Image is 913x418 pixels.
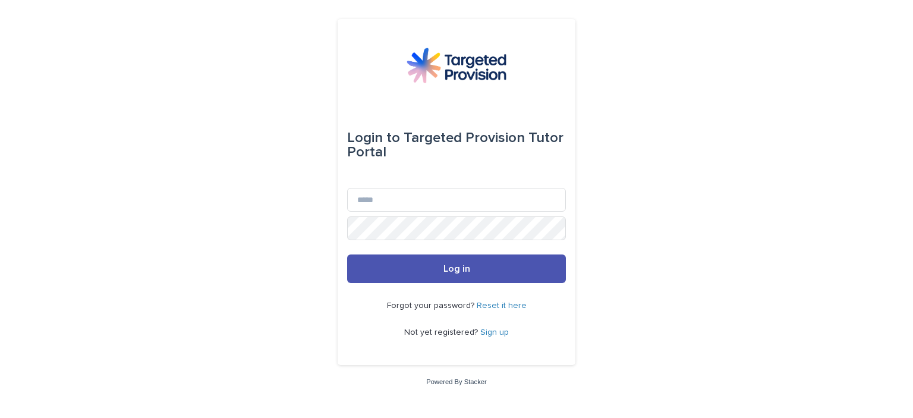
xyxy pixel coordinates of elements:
[443,264,470,274] span: Log in
[426,378,486,385] a: Powered By Stacker
[347,131,400,145] span: Login to
[404,328,480,337] span: Not yet registered?
[387,301,477,310] span: Forgot your password?
[347,121,566,169] div: Targeted Provision Tutor Portal
[407,48,506,83] img: M5nRWzHhSzIhMunXDL62
[477,301,527,310] a: Reset it here
[480,328,509,337] a: Sign up
[347,254,566,283] button: Log in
